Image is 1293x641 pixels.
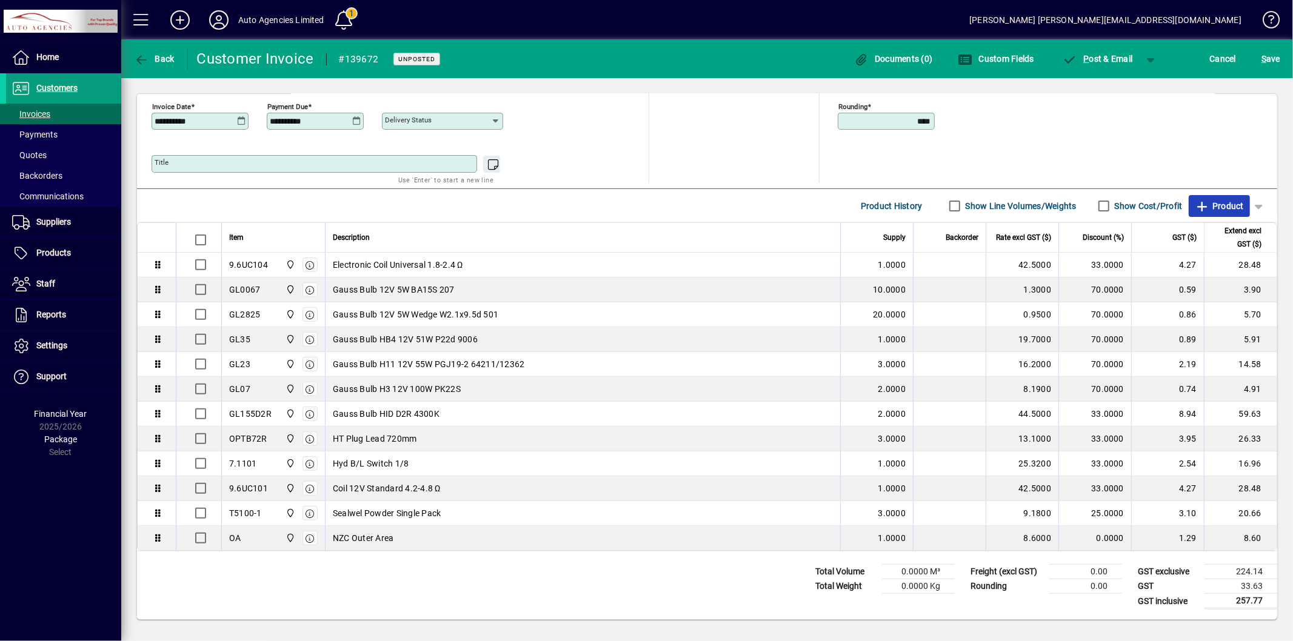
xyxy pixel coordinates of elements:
[882,565,955,579] td: 0.0000 M³
[6,207,121,237] a: Suppliers
[6,42,121,73] a: Home
[883,231,906,244] span: Supply
[6,165,121,186] a: Backorders
[199,9,238,31] button: Profile
[994,333,1051,345] div: 19.7000
[229,507,262,519] div: T5100-1
[996,231,1051,244] span: Rate excl GST ($)
[282,457,296,470] span: Rangiora
[1131,277,1204,302] td: 0.59
[333,383,461,395] span: Gauss Bulb H3 12V 100W PK22S
[1261,49,1280,68] span: ave
[878,482,906,494] span: 1.0000
[229,433,267,445] div: OPTB72R
[44,434,77,444] span: Package
[229,532,241,544] div: OA
[282,308,296,321] span: Rangiora
[36,52,59,62] span: Home
[856,195,927,217] button: Product History
[197,49,314,68] div: Customer Invoice
[1058,352,1131,377] td: 70.0000
[282,283,296,296] span: Rangiora
[1172,231,1197,244] span: GST ($)
[1132,594,1204,609] td: GST inclusive
[994,408,1051,420] div: 44.5000
[282,382,296,396] span: Rangiora
[1084,54,1089,64] span: P
[267,102,308,111] mat-label: Payment due
[333,457,409,470] span: Hyd B/L Switch 1/8
[36,279,55,288] span: Staff
[161,9,199,31] button: Add
[229,259,268,271] div: 9.6UC104
[882,579,955,594] td: 0.0000 Kg
[333,532,394,544] span: NZC Outer Area
[958,54,1034,64] span: Custom Fields
[1131,476,1204,501] td: 4.27
[963,200,1077,212] label: Show Line Volumes/Weights
[36,340,67,350] span: Settings
[1058,302,1131,327] td: 70.0000
[333,433,417,445] span: HT Plug Lead 720mm
[964,565,1049,579] td: Freight (excl GST)
[229,284,261,296] div: GL0067
[282,482,296,495] span: Rangiora
[35,409,87,419] span: Financial Year
[131,48,178,70] button: Back
[854,54,933,64] span: Documents (0)
[1204,377,1277,402] td: 4.91
[873,308,906,320] span: 20.0000
[878,433,906,445] span: 3.0000
[994,433,1051,445] div: 13.1000
[229,482,268,494] div: 9.6UC101
[969,10,1241,30] div: [PERSON_NAME] [PERSON_NAME][EMAIL_ADDRESS][DOMAIN_NAME]
[1204,427,1277,451] td: 26.33
[861,196,923,216] span: Product History
[333,408,439,420] span: Gauss Bulb HID D2R 4300K
[994,532,1051,544] div: 8.6000
[134,54,175,64] span: Back
[1131,451,1204,476] td: 2.54
[878,259,906,271] span: 1.0000
[946,231,978,244] span: Backorder
[878,333,906,345] span: 1.0000
[121,48,188,70] app-page-header-button: Back
[1204,451,1277,476] td: 16.96
[1058,501,1131,526] td: 25.0000
[229,383,250,395] div: GL07
[1049,565,1122,579] td: 0.00
[282,407,296,420] span: Rangiora
[809,579,882,594] td: Total Weight
[398,55,435,63] span: Unposted
[1261,54,1266,64] span: S
[1058,327,1131,352] td: 70.0000
[1058,526,1131,550] td: 0.0000
[1204,501,1277,526] td: 20.66
[6,362,121,392] a: Support
[1204,352,1277,377] td: 14.58
[6,104,121,124] a: Invoices
[12,191,84,201] span: Communications
[994,482,1051,494] div: 42.5000
[1189,195,1250,217] button: Product
[1204,565,1277,579] td: 224.14
[994,308,1051,320] div: 0.9500
[1058,253,1131,277] td: 33.0000
[1212,224,1261,251] span: Extend excl GST ($)
[155,158,169,167] mat-label: Title
[1131,352,1204,377] td: 2.19
[36,217,71,227] span: Suppliers
[1058,427,1131,451] td: 33.0000
[1083,231,1124,244] span: Discount (%)
[333,259,463,271] span: Electronic Coil Universal 1.8-2.4 Ω
[1058,377,1131,402] td: 70.0000
[333,482,441,494] span: Coil 12V Standard 4.2-4.8 Ω
[6,238,121,268] a: Products
[398,173,493,187] mat-hint: Use 'Enter' to start a new line
[1058,451,1131,476] td: 33.0000
[878,383,906,395] span: 2.0000
[1204,302,1277,327] td: 5.70
[282,432,296,445] span: Rangiora
[1131,253,1204,277] td: 4.27
[1210,49,1237,68] span: Cancel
